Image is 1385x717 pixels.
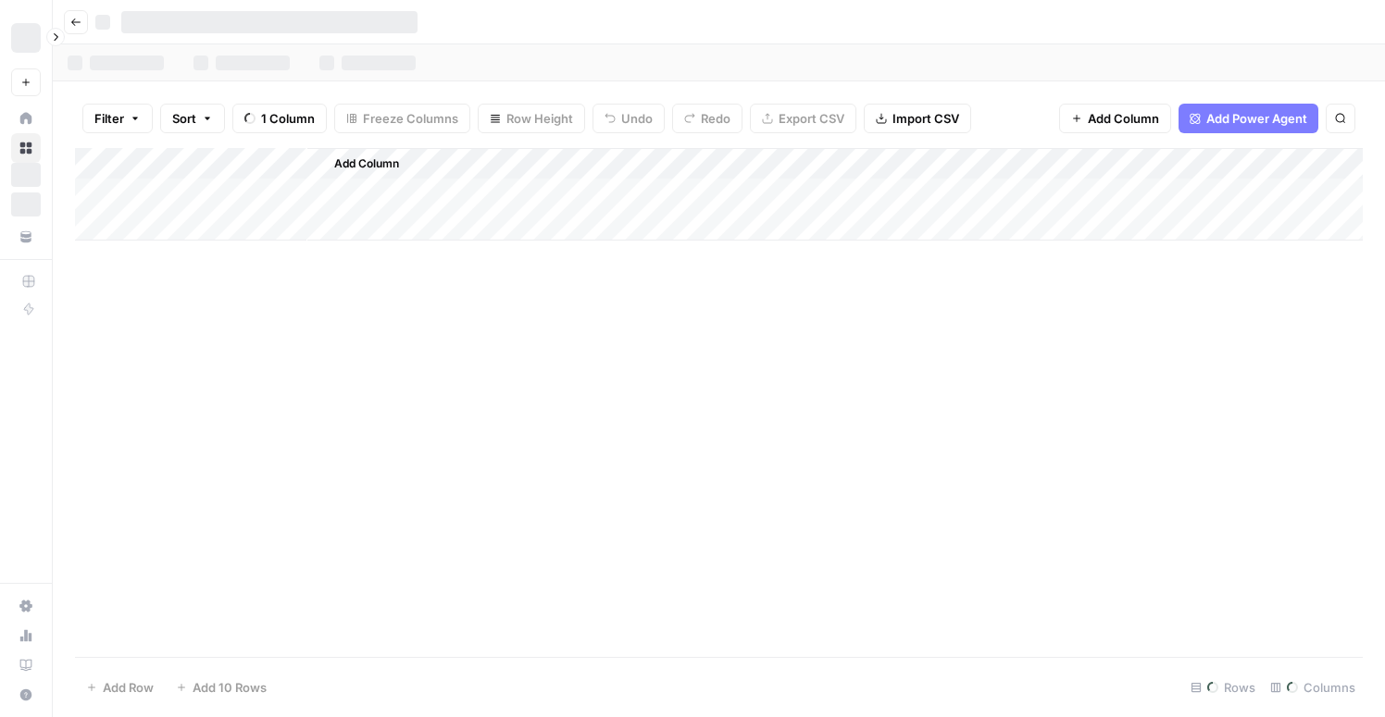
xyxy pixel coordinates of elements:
button: Undo [593,104,665,133]
a: Your Data [11,222,41,252]
span: Undo [621,109,653,128]
span: Import CSV [892,109,959,128]
a: Learning Hub [11,650,41,680]
button: Sort [160,104,225,133]
a: Home [11,104,41,133]
button: Freeze Columns [334,104,470,133]
a: Settings [11,591,41,621]
button: Filter [82,104,153,133]
span: Row Height [506,109,573,128]
span: 1 Column [261,109,315,128]
span: Add Row [103,678,154,697]
button: Add Column [1059,104,1171,133]
button: Add 10 Rows [165,673,278,702]
span: Freeze Columns [363,109,458,128]
button: Redo [672,104,742,133]
button: Add Column [310,152,406,176]
button: Add Power Agent [1179,104,1318,133]
span: Add Column [334,155,399,172]
button: Help + Support [11,680,41,710]
div: Columns [1263,673,1363,702]
span: Add Column [1088,109,1159,128]
a: Browse [11,133,41,163]
button: Add Row [75,673,165,702]
span: Sort [172,109,196,128]
span: Add 10 Rows [193,678,267,697]
button: Import CSV [864,104,971,133]
span: Redo [701,109,730,128]
span: Filter [94,109,124,128]
div: Rows [1183,673,1263,702]
button: 1 Column [232,104,327,133]
span: Export CSV [779,109,844,128]
span: Add Power Agent [1206,109,1307,128]
a: Usage [11,621,41,650]
button: Row Height [478,104,585,133]
button: Export CSV [750,104,856,133]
